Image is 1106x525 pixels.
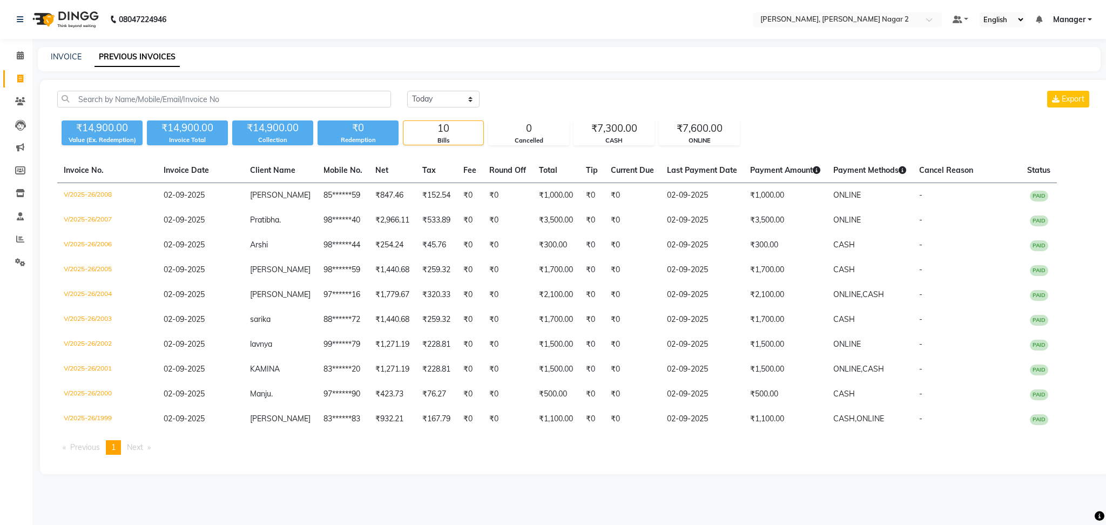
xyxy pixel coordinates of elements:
span: ONLINE, [833,364,862,374]
td: 02-09-2025 [660,183,744,208]
div: ₹0 [318,120,399,136]
td: V/2025-26/2006 [57,233,157,258]
td: ₹847.46 [369,183,416,208]
span: CASH [833,389,855,399]
span: . [271,389,273,399]
span: CASH [862,290,884,299]
div: ₹14,900.00 [232,120,313,136]
span: PAID [1030,290,1048,301]
td: ₹0 [457,382,483,407]
span: PAID [1030,340,1048,351]
span: lavnya [250,339,272,349]
td: ₹0 [457,407,483,432]
div: 10 [403,121,483,136]
td: ₹0 [579,407,604,432]
div: ₹7,600.00 [659,121,739,136]
td: ₹0 [483,332,532,357]
td: ₹0 [457,183,483,208]
span: Fee [463,165,476,175]
td: 02-09-2025 [660,282,744,307]
span: Cancel Reason [919,165,973,175]
div: ₹14,900.00 [147,120,228,136]
td: ₹2,966.11 [369,208,416,233]
span: Client Name [250,165,295,175]
td: ₹0 [604,332,660,357]
td: ₹0 [604,282,660,307]
td: 02-09-2025 [660,307,744,332]
span: 02-09-2025 [164,240,205,250]
td: ₹0 [604,233,660,258]
span: Mobile No. [323,165,362,175]
td: ₹259.32 [416,258,457,282]
td: 02-09-2025 [660,258,744,282]
span: Invoice No. [64,165,104,175]
span: [PERSON_NAME] [250,414,311,423]
td: ₹45.76 [416,233,457,258]
span: PAID [1030,315,1048,326]
td: ₹320.33 [416,282,457,307]
td: ₹1,500.00 [744,332,827,357]
td: ₹300.00 [532,233,579,258]
td: ₹1,100.00 [744,407,827,432]
td: ₹152.54 [416,183,457,208]
td: ₹0 [457,258,483,282]
span: PAID [1030,191,1048,201]
td: ₹2,100.00 [744,282,827,307]
span: Arshi [250,240,268,250]
td: ₹1,500.00 [532,332,579,357]
td: ₹167.79 [416,407,457,432]
div: ₹14,900.00 [62,120,143,136]
a: PREVIOUS INVOICES [95,48,180,67]
td: ₹1,000.00 [532,183,579,208]
td: ₹0 [604,183,660,208]
span: Last Payment Date [667,165,737,175]
div: Value (Ex. Redemption) [62,136,143,145]
img: logo [28,4,102,35]
span: - [919,389,922,399]
td: 02-09-2025 [660,357,744,382]
td: ₹1,700.00 [532,258,579,282]
input: Search by Name/Mobile/Email/Invoice No [57,91,391,107]
span: KAMINA [250,364,280,374]
span: - [919,190,922,200]
td: V/2025-26/2000 [57,382,157,407]
td: ₹0 [457,357,483,382]
span: 02-09-2025 [164,190,205,200]
span: - [919,414,922,423]
td: ₹0 [579,332,604,357]
span: PAID [1030,365,1048,375]
td: V/2025-26/2007 [57,208,157,233]
td: ₹0 [579,258,604,282]
span: 02-09-2025 [164,314,205,324]
span: CASH [862,364,884,374]
td: V/2025-26/2005 [57,258,157,282]
td: ₹500.00 [532,382,579,407]
td: ₹0 [457,307,483,332]
td: ₹76.27 [416,382,457,407]
div: ₹7,300.00 [574,121,654,136]
div: Collection [232,136,313,145]
span: [PERSON_NAME] [250,290,311,299]
span: CASH [833,314,855,324]
td: ₹1,500.00 [744,357,827,382]
td: 02-09-2025 [660,407,744,432]
td: ₹0 [483,282,532,307]
span: Invoice Date [164,165,209,175]
td: ₹500.00 [744,382,827,407]
div: ONLINE [659,136,739,145]
nav: Pagination [57,440,1091,455]
span: Payment Amount [750,165,820,175]
span: - [919,339,922,349]
span: PAID [1030,414,1048,425]
div: Cancelled [489,136,569,145]
span: PAID [1030,265,1048,276]
div: Redemption [318,136,399,145]
span: 02-09-2025 [164,339,205,349]
div: 0 [489,121,569,136]
td: ₹0 [579,307,604,332]
td: V/2025-26/2001 [57,357,157,382]
td: ₹254.24 [369,233,416,258]
td: ₹0 [579,382,604,407]
td: ₹533.89 [416,208,457,233]
span: - [919,290,922,299]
